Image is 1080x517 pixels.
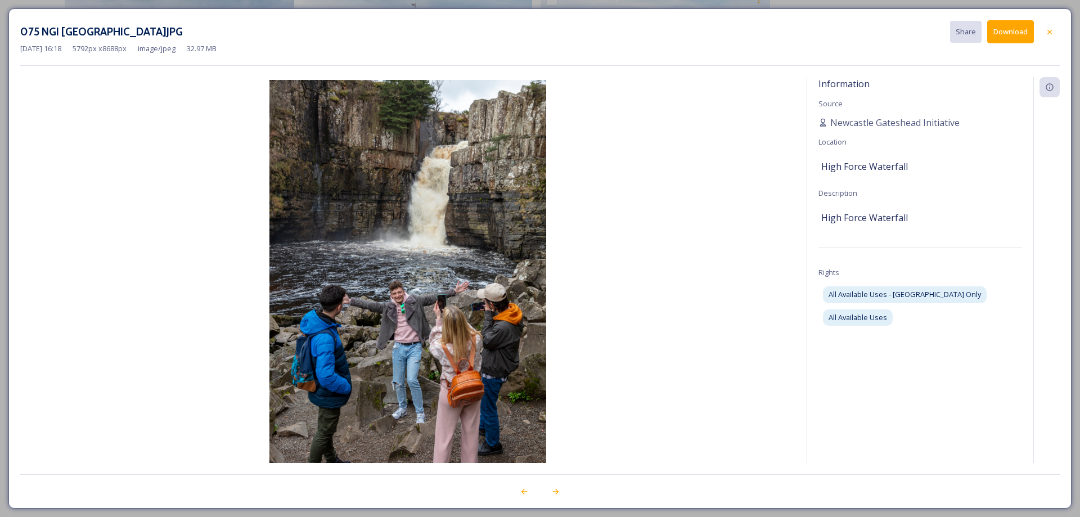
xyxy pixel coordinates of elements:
[20,43,61,54] span: [DATE] 16:18
[829,312,887,323] span: All Available Uses
[829,289,981,300] span: All Available Uses - [GEOGRAPHIC_DATA] Only
[187,43,217,54] span: 32.97 MB
[20,80,795,496] img: 075%20NGI%20Gateway%20Durham.JPG
[73,43,127,54] span: 5792 px x 8688 px
[821,160,908,173] span: High Force Waterfall
[818,78,870,90] span: Information
[138,43,175,54] span: image/jpeg
[821,211,908,224] span: High Force Waterfall
[950,21,982,43] button: Share
[830,116,960,129] span: Newcastle Gateshead Initiative
[818,267,839,277] span: Rights
[818,137,847,147] span: Location
[20,24,183,40] h3: 075 NGI [GEOGRAPHIC_DATA]JPG
[987,20,1034,43] button: Download
[818,98,843,109] span: Source
[818,188,857,198] span: Description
